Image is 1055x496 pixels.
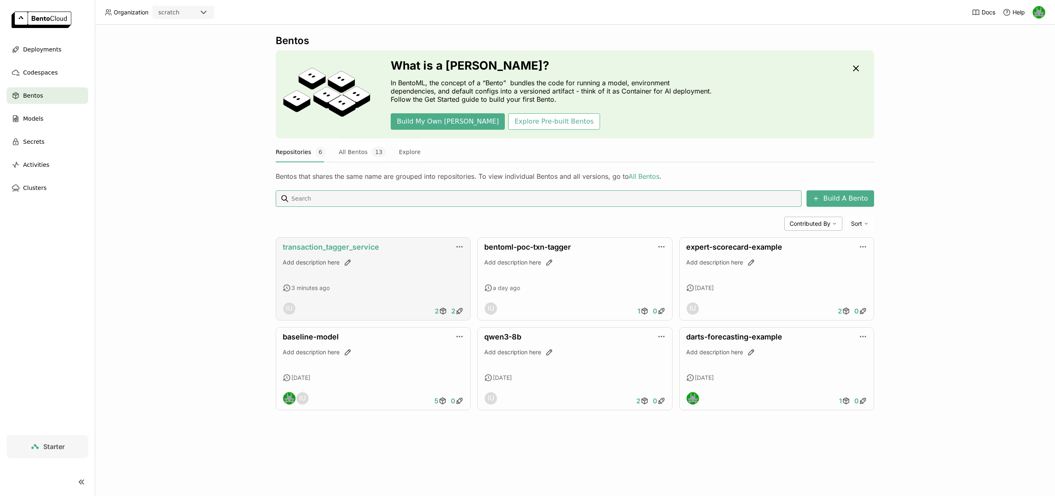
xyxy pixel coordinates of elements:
div: scratch [158,8,179,16]
span: 0 [653,307,657,315]
a: expert-scorecard-example [686,243,782,251]
div: Sort [846,217,874,231]
p: In BentoML, the concept of a “Bento” bundles the code for running a model, environment dependenci... [391,79,716,103]
div: Add description here [686,258,867,267]
div: Add description here [686,348,867,356]
span: 5 [434,397,438,405]
a: Bentos [7,87,88,104]
div: Add description here [484,348,665,356]
input: Search [291,192,798,205]
div: Bentos that shares the same name are grouped into repositories. To view individual Bentos and all... [276,172,874,180]
a: 2 [449,303,466,319]
div: IU [485,392,497,405]
a: Deployments [7,41,88,58]
span: 0 [854,307,859,315]
span: 1 [839,397,842,405]
div: Contributed By [784,217,842,231]
a: 2 [634,393,651,409]
span: 0 [451,397,455,405]
div: Bentos [276,35,874,47]
a: Codespaces [7,64,88,81]
a: 5 [432,393,449,409]
img: cover onboarding [282,67,371,122]
span: 0 [653,397,657,405]
a: Secrets [7,133,88,150]
div: Add description here [283,348,464,356]
button: Build A Bento [806,190,874,207]
div: Internal User [484,392,497,405]
span: [DATE] [695,284,714,292]
a: 0 [852,303,869,319]
span: Secrets [23,137,45,147]
a: Starter [7,435,88,458]
img: Sean Hickey [687,392,699,405]
span: 1 [638,307,640,315]
input: Selected scratch. [180,9,181,17]
a: 0 [449,393,466,409]
span: 2 [451,307,455,315]
span: Help [1013,9,1025,16]
span: Bentos [23,91,43,101]
img: logo [12,12,71,28]
button: Repositories [276,142,326,162]
div: Add description here [283,258,464,267]
a: All Bentos [628,172,659,180]
div: Internal User [484,302,497,315]
a: Clusters [7,180,88,196]
span: Clusters [23,183,47,193]
span: [DATE] [493,374,512,381]
a: 0 [651,303,668,319]
div: Help [1003,8,1025,16]
a: bentoml-poc-txn-tagger [484,243,571,251]
span: Deployments [23,44,61,54]
span: 0 [854,397,859,405]
a: 2 [433,303,449,319]
a: darts-forecasting-example [686,332,782,341]
div: IU [687,302,699,315]
a: 1 [837,393,852,409]
span: Activities [23,160,49,170]
button: Build My Own [PERSON_NAME] [391,113,505,130]
span: [DATE] [291,374,310,381]
img: Sean Hickey [1033,6,1045,19]
span: a day ago [493,284,520,292]
div: IU [283,302,295,315]
div: Internal User [296,392,309,405]
div: IU [296,392,309,405]
a: qwen3-8b [484,332,521,341]
a: 0 [852,393,869,409]
span: [DATE] [695,374,714,381]
span: Models [23,114,43,124]
span: Organization [114,9,148,16]
span: 2 [838,307,842,315]
a: Models [7,110,88,127]
div: Internal User [686,302,699,315]
button: Explore [399,142,421,162]
div: Add description here [484,258,665,267]
span: Codespaces [23,68,58,77]
a: Activities [7,157,88,173]
div: Internal User [283,302,296,315]
img: Sean Hickey [283,392,295,405]
span: 6 [315,147,326,157]
span: Sort [851,220,862,227]
a: 0 [651,393,668,409]
span: 13 [372,147,386,157]
span: Docs [982,9,995,16]
div: IU [485,302,497,315]
span: 2 [636,397,640,405]
button: Explore Pre-built Bentos [508,113,600,130]
a: transaction_tagger_service [283,243,379,251]
span: 2 [435,307,439,315]
a: Docs [972,8,995,16]
a: 1 [635,303,651,319]
button: All Bentos [339,142,386,162]
a: 2 [836,303,852,319]
a: baseline-model [283,332,339,341]
span: 3 minutes ago [291,284,330,292]
h3: What is a [PERSON_NAME]? [391,59,716,72]
span: Starter [43,442,65,451]
span: Contributed By [790,220,830,227]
